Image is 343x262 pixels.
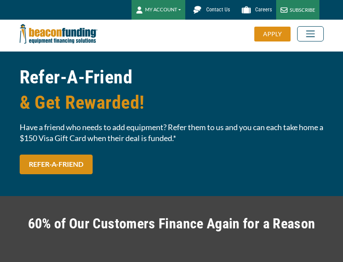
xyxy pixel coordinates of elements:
span: Have a friend who needs to add equipment? Refer them to us and you can each take home a $150 Visa... [20,122,324,144]
button: Toggle navigation [297,26,324,41]
h1: Refer-A-Friend [20,65,324,115]
a: REFER-A-FRIEND [20,155,93,174]
img: Beacon Funding Careers [239,2,254,17]
span: & Get Rewarded! [20,90,324,115]
a: APPLY [254,27,297,41]
span: Contact Us [206,7,230,13]
a: Contact Us [185,2,234,17]
img: Beacon Funding Corporation logo [20,20,97,48]
div: APPLY [254,27,291,41]
span: Careers [255,7,272,13]
h2: 60% of Our Customers Finance Again for a Reason [20,214,324,234]
a: Careers [234,2,276,17]
img: Beacon Funding chat [190,2,205,17]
